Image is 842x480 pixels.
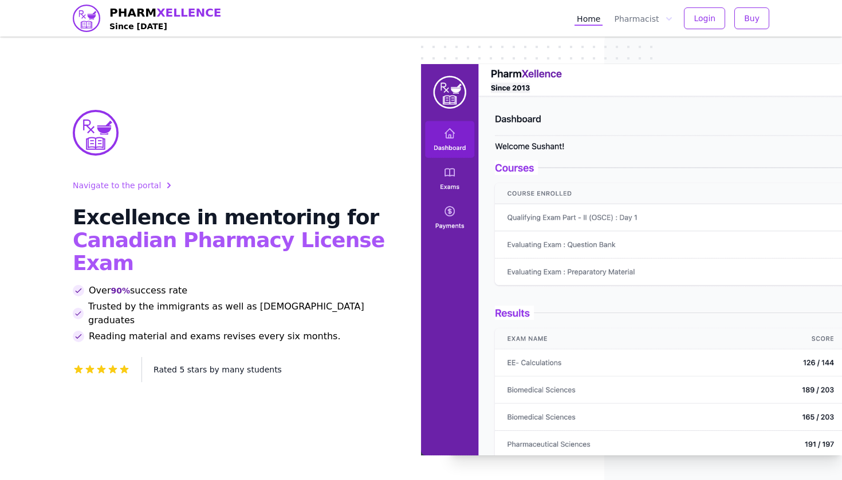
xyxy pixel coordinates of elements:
span: Navigate to the portal [73,180,161,191]
img: PharmXellence portal image [421,64,842,455]
span: Trusted by the immigrants as well as [DEMOGRAPHIC_DATA] graduates [88,300,394,327]
span: Login [694,13,715,24]
button: Login [684,7,725,29]
h4: Since [DATE] [109,21,222,32]
img: PharmXellence logo [73,5,100,32]
button: Buy [734,7,769,29]
span: Reading material and exams revises every six months. [89,330,341,343]
span: Rated 5 stars by many students [154,365,282,374]
span: Over success rate [89,284,187,297]
span: Canadian Pharmacy License Exam [73,228,384,275]
button: Pharmacist [612,11,675,26]
span: XELLENCE [156,6,221,19]
span: Excellence in mentoring for [73,205,379,229]
span: PHARM [109,5,222,21]
span: 90% [111,285,130,296]
a: Home [575,11,603,26]
span: Buy [744,13,760,24]
img: PharmXellence Logo [73,110,119,156]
